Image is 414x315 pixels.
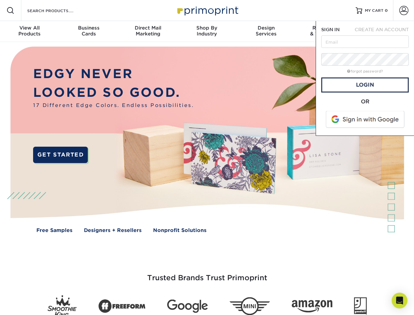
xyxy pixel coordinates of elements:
a: Shop ByIndustry [177,21,236,42]
div: Marketing [118,25,177,37]
a: DesignServices [237,21,296,42]
a: BusinessCards [59,21,118,42]
img: Primoprint [174,3,240,17]
a: Free Samples [36,227,72,234]
div: OR [321,98,409,106]
div: Cards [59,25,118,37]
span: Resources [296,25,355,31]
div: & Templates [296,25,355,37]
a: GET STARTED [33,147,88,163]
input: SEARCH PRODUCTS..... [27,7,90,14]
img: Amazon [292,300,332,313]
span: Direct Mail [118,25,177,31]
img: Goodwill [354,297,367,315]
p: EDGY NEVER [33,65,194,83]
span: Design [237,25,296,31]
p: LOOKED SO GOOD. [33,83,194,102]
h3: Trusted Brands Trust Primoprint [15,258,399,290]
span: 0 [385,8,388,13]
span: SIGN IN [321,27,340,32]
iframe: Google Customer Reviews [2,295,56,313]
a: Direct MailMarketing [118,21,177,42]
div: Industry [177,25,236,37]
span: Business [59,25,118,31]
span: CREATE AN ACCOUNT [355,27,409,32]
a: forgot password? [347,69,383,73]
a: Resources& Templates [296,21,355,42]
a: Nonprofit Solutions [153,227,207,234]
span: Shop By [177,25,236,31]
span: 17 Different Edge Colors. Endless Possibilities. [33,102,194,109]
div: Services [237,25,296,37]
input: Email [321,35,409,48]
div: Open Intercom Messenger [392,293,407,308]
a: Designers + Resellers [84,227,142,234]
span: MY CART [365,8,384,13]
a: Login [321,77,409,93]
img: Google [167,300,208,313]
